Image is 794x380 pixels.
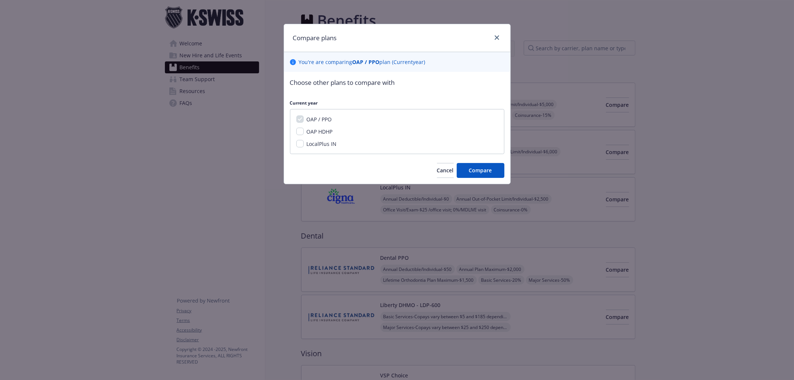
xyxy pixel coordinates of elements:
span: OAP HDHP [307,128,333,135]
p: You ' re are comparing plan ( Current year) [299,58,425,66]
span: Compare [469,167,492,174]
p: Current year [290,100,504,106]
h1: Compare plans [293,33,337,43]
span: LocalPlus IN [307,140,337,147]
p: Choose other plans to compare with [290,78,504,87]
b: OAP / PPO [353,58,380,66]
a: close [492,33,501,42]
span: OAP / PPO [307,116,332,123]
button: Cancel [437,163,454,178]
button: Compare [457,163,504,178]
span: Cancel [437,167,454,174]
